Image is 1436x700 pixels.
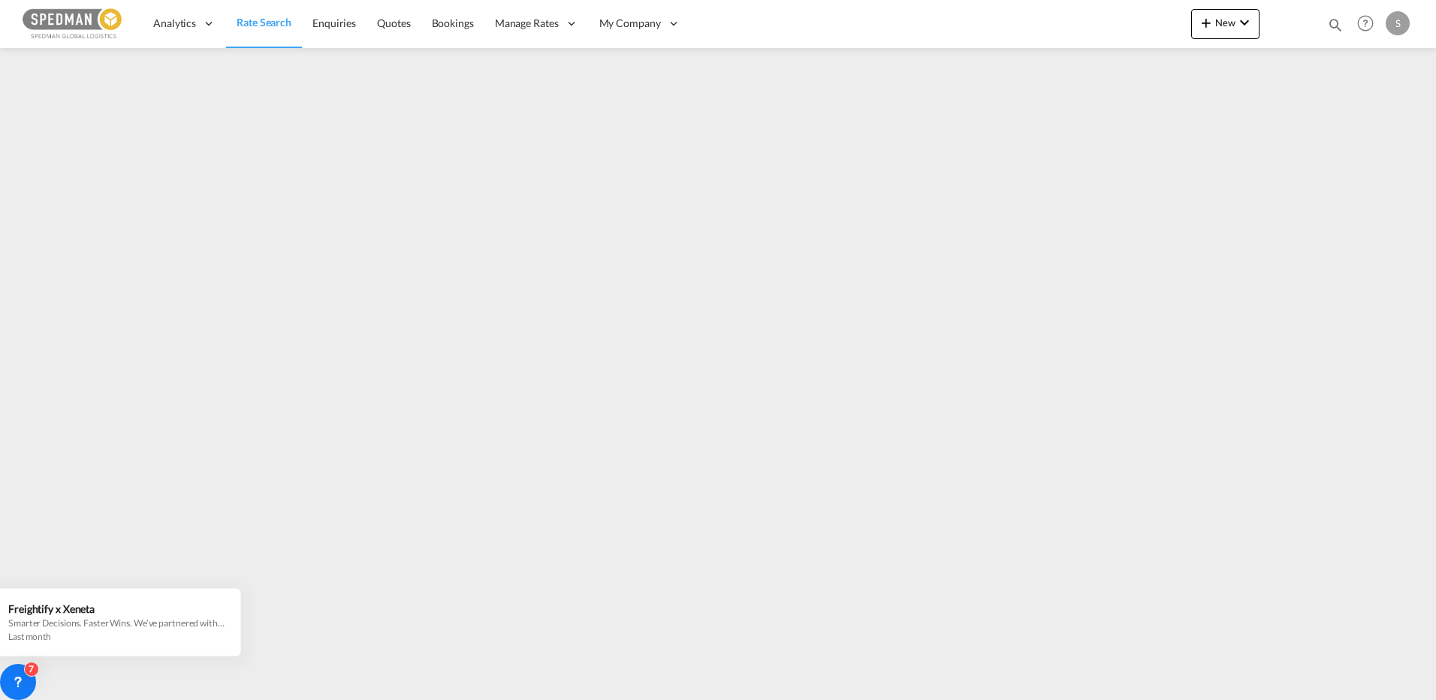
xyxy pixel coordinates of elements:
[432,17,474,29] span: Bookings
[23,7,124,41] img: c12ca350ff1b11efb6b291369744d907.png
[1235,14,1253,32] md-icon: icon-chevron-down
[377,17,410,29] span: Quotes
[153,16,196,31] span: Analytics
[1197,14,1215,32] md-icon: icon-plus 400-fg
[495,16,559,31] span: Manage Rates
[1353,11,1386,38] div: Help
[1197,17,1253,29] span: New
[1386,11,1410,35] div: S
[1353,11,1378,36] span: Help
[599,16,661,31] span: My Company
[1327,17,1344,39] div: icon-magnify
[237,16,291,29] span: Rate Search
[312,17,356,29] span: Enquiries
[1327,17,1344,33] md-icon: icon-magnify
[1191,9,1260,39] button: icon-plus 400-fgNewicon-chevron-down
